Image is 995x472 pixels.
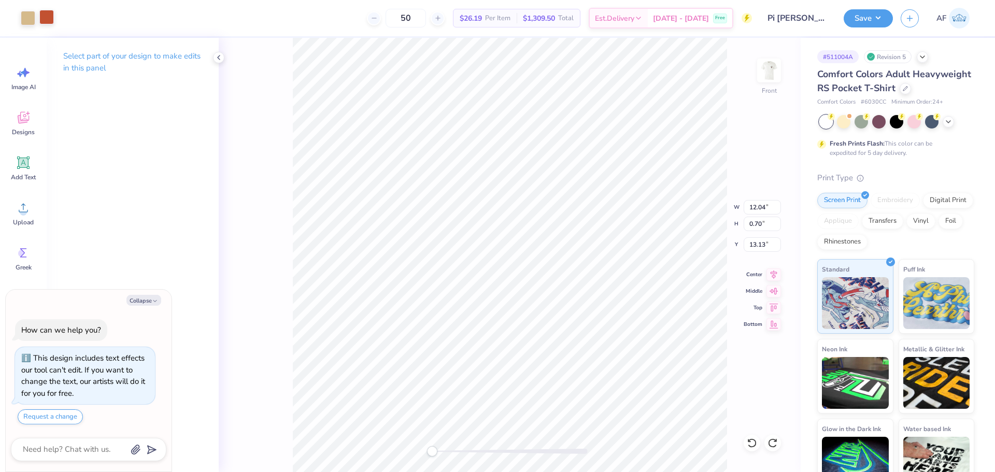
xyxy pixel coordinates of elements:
[817,213,859,229] div: Applique
[744,270,762,279] span: Center
[460,13,482,24] span: $26.19
[862,213,903,229] div: Transfers
[939,213,963,229] div: Foil
[903,357,970,409] img: Metallic & Glitter Ink
[903,264,925,275] span: Puff Ink
[903,344,964,354] span: Metallic & Glitter Ink
[523,13,555,24] span: $1,309.50
[822,277,889,329] img: Standard
[817,68,971,94] span: Comfort Colors Adult Heavyweight RS Pocket T-Shirt
[844,9,893,27] button: Save
[63,50,202,74] p: Select part of your design to make edits in this panel
[13,218,34,226] span: Upload
[126,295,161,306] button: Collapse
[715,15,725,22] span: Free
[822,344,847,354] span: Neon Ink
[830,139,885,148] strong: Fresh Prints Flash:
[817,98,856,107] span: Comfort Colors
[822,423,881,434] span: Glow in the Dark Ink
[21,353,145,398] div: This design includes text effects our tool can't edit. If you want to change the text, our artist...
[822,264,849,275] span: Standard
[760,8,836,28] input: Untitled Design
[871,193,920,208] div: Embroidery
[864,50,912,63] div: Revision 5
[12,128,35,136] span: Designs
[861,98,886,107] span: # 6030CC
[817,193,868,208] div: Screen Print
[744,304,762,312] span: Top
[485,13,510,24] span: Per Item
[936,12,946,24] span: AF
[21,325,101,335] div: How can we help you?
[759,60,779,81] img: Front
[744,320,762,328] span: Bottom
[11,173,36,181] span: Add Text
[906,213,935,229] div: Vinyl
[18,409,83,424] button: Request a change
[903,423,951,434] span: Water based Ink
[949,8,970,28] img: Ana Francesca Bustamante
[817,234,868,250] div: Rhinestones
[923,193,973,208] div: Digital Print
[891,98,943,107] span: Minimum Order: 24 +
[653,13,709,24] span: [DATE] - [DATE]
[762,86,777,95] div: Front
[903,277,970,329] img: Puff Ink
[386,9,426,27] input: – –
[830,139,957,158] div: This color can be expedited for 5 day delivery.
[817,50,859,63] div: # 511004A
[817,172,974,184] div: Print Type
[595,13,634,24] span: Est. Delivery
[558,13,574,24] span: Total
[932,8,974,28] a: AF
[822,357,889,409] img: Neon Ink
[427,446,437,456] div: Accessibility label
[16,263,32,271] span: Greek
[744,287,762,295] span: Middle
[11,83,36,91] span: Image AI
